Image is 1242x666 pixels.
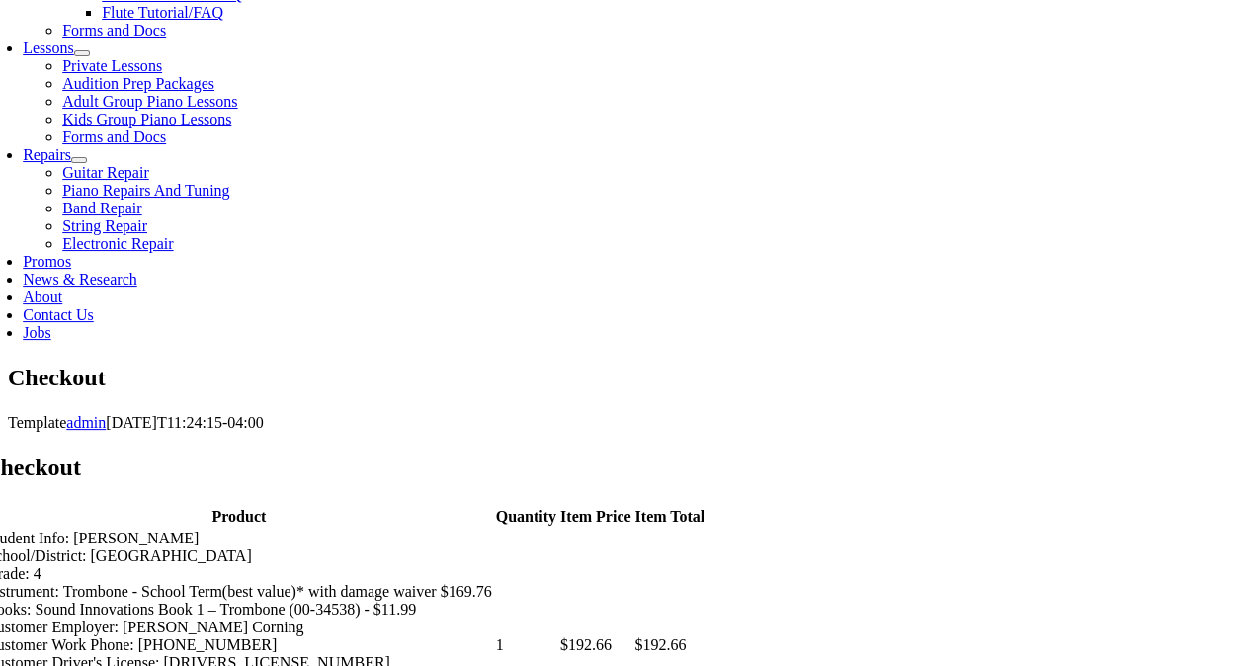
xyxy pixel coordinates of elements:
a: Audition Prep Packages [62,75,214,92]
a: Electronic Repair [62,235,173,252]
a: Private Lessons [62,57,162,74]
a: Piano Repairs And Tuning [62,182,229,199]
h1: Checkout [8,362,1234,395]
a: About [23,289,62,305]
span: [DATE]T11:24:15-04:00 [106,414,263,431]
a: Band Repair [62,200,141,216]
a: Adult Group Piano Lessons [62,93,237,110]
a: News & Research [23,271,137,288]
th: Item Price [559,507,632,527]
a: Kids Group Piano Lessons [62,111,231,127]
button: Open submenu of Repairs [71,157,87,163]
a: Forms and Docs [62,128,166,145]
a: Flute Tutorial/FAQ [102,4,223,21]
a: Forms and Docs [62,22,166,39]
a: Guitar Repair [62,164,149,181]
th: Item Total [633,507,705,527]
a: admin [66,414,106,431]
span: Template [8,414,66,431]
th: Quantity [495,507,557,527]
section: Page Title Bar [8,362,1234,395]
a: Repairs [23,146,71,163]
button: Open submenu of Lessons [74,50,90,56]
a: Lessons [23,40,74,56]
a: String Repair [62,217,147,234]
a: Promos [23,253,71,270]
a: Contact Us [23,306,94,323]
a: Jobs [23,324,50,341]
